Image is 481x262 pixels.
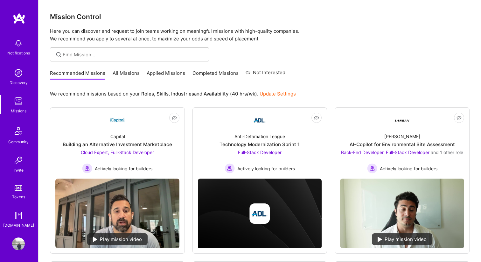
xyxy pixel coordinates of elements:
span: Actively looking for builders [380,165,437,172]
b: Skills [157,91,169,97]
img: Invite [12,154,25,167]
div: Discovery [10,79,28,86]
img: Company logo [249,203,270,224]
a: Update Settings [260,91,296,97]
div: Missions [11,108,26,114]
img: Company Logo [394,113,410,128]
i: icon SearchGrey [55,51,62,58]
img: cover [198,179,322,249]
input: Find Mission... [63,51,204,58]
i: icon EyeClosed [172,115,177,120]
b: Roles [141,91,154,97]
img: logo [13,13,25,24]
a: Recommended Missions [50,70,105,80]
img: bell [12,37,25,50]
img: No Mission [340,179,464,248]
img: User Avatar [12,237,25,250]
div: Notifications [7,50,30,56]
div: Anti-Defamation League [234,133,285,140]
a: Applied Missions [147,70,185,80]
p: We recommend missions based on your , , and . [50,90,296,97]
a: Not Interested [246,69,285,80]
div: [PERSON_NAME] [384,133,420,140]
div: Community [8,138,29,145]
span: Actively looking for builders [95,165,152,172]
div: Play mission video [87,233,148,245]
img: Company Logo [110,113,125,128]
a: User Avatar [10,237,26,250]
div: Building an Alternative Investment Marketplace [63,141,172,148]
b: Availability (40 hrs/wk) [204,91,257,97]
img: guide book [12,209,25,222]
span: Actively looking for builders [237,165,295,172]
img: Community [11,123,26,138]
span: Back-End Developer, Full-Stack Developer [341,150,429,155]
img: Actively looking for builders [225,163,235,173]
a: Company LogoiCapitalBuilding an Alternative Investment MarketplaceCloud Expert, Full-Stack Develo... [55,113,179,173]
img: play [93,237,97,242]
i: icon EyeClosed [457,115,462,120]
div: Technology Modernization Sprint 1 [220,141,300,148]
a: All Missions [113,70,140,80]
i: icon EyeClosed [314,115,319,120]
img: Company Logo [252,113,267,128]
h3: Mission Control [50,13,470,21]
div: AI-Copilot for Environmental Site Assessment [350,141,455,148]
img: tokens [15,185,22,191]
div: Play mission video [372,233,432,245]
img: play [378,237,382,242]
img: No Mission [55,179,179,248]
span: Full-Stack Developer [238,150,282,155]
img: discovery [12,67,25,79]
div: iCapital [109,133,125,140]
a: Completed Missions [192,70,239,80]
div: Tokens [12,194,25,200]
img: Actively looking for builders [367,163,377,173]
img: teamwork [12,95,25,108]
span: and 1 other role [431,150,463,155]
div: [DOMAIN_NAME] [3,222,34,229]
img: Actively looking for builders [82,163,92,173]
b: Industries [171,91,194,97]
div: Invite [14,167,24,173]
span: Cloud Expert, Full-Stack Developer [81,150,154,155]
a: Company LogoAnti-Defamation LeagueTechnology Modernization Sprint 1Full-Stack Developer Actively ... [198,113,322,173]
a: Company Logo[PERSON_NAME]AI-Copilot for Environmental Site AssessmentBack-End Developer, Full-Sta... [340,113,464,173]
p: Here you can discover and request to join teams working on meaningful missions with high-quality ... [50,27,470,43]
